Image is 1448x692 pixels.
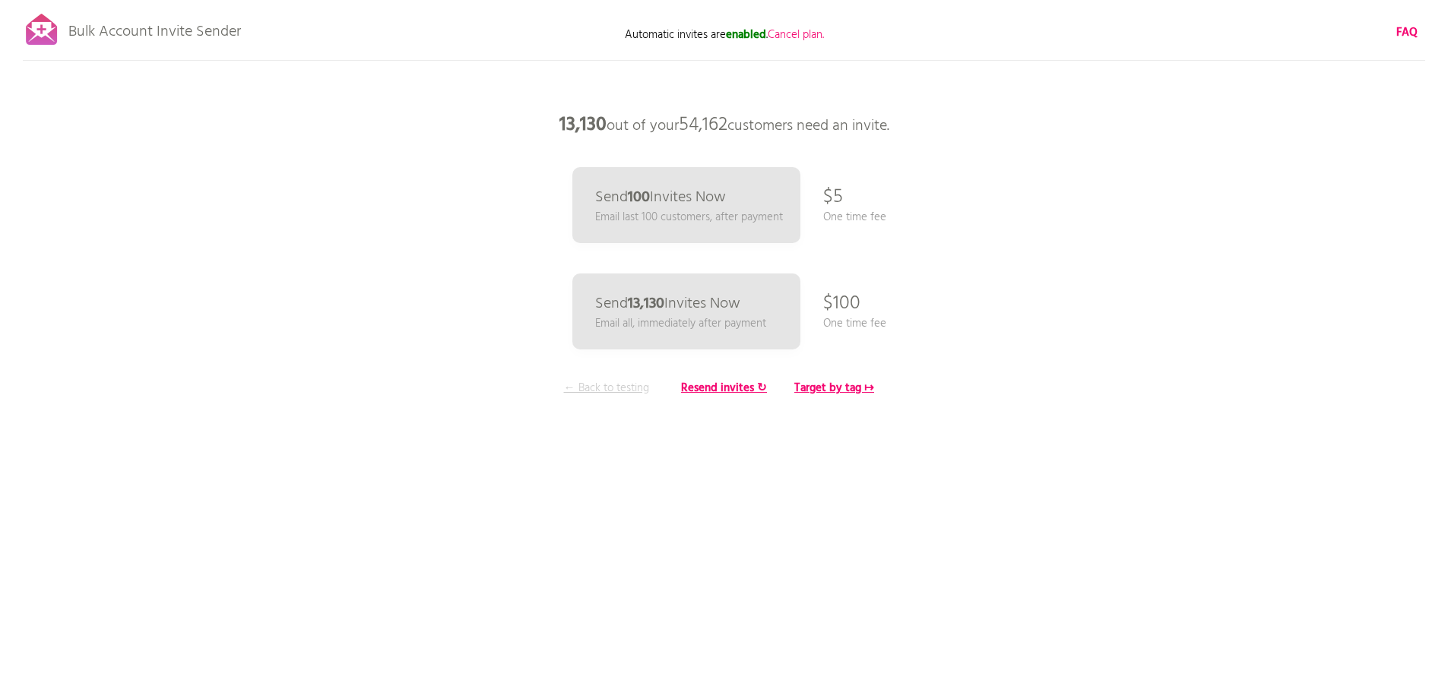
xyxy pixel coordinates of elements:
p: ← Back to testing [550,380,664,397]
b: FAQ [1396,24,1418,42]
p: Email last 100 customers, after payment [595,209,783,226]
b: Resend invites ↻ [681,379,767,397]
p: Automatic invites are . [572,27,876,43]
p: out of your customers need an invite. [496,103,952,148]
p: Send Invites Now [595,296,740,311]
p: Send Invites Now [595,190,726,205]
a: Send100Invites Now Email last 100 customers, after payment [572,167,800,243]
b: Target by tag ↦ [794,379,874,397]
p: $100 [823,281,860,327]
b: 13,130 [628,292,664,316]
a: FAQ [1396,24,1418,41]
p: Email all, immediately after payment [595,315,766,332]
b: 100 [628,185,650,210]
p: Bulk Account Invite Sender [68,9,241,47]
b: enabled [726,26,766,44]
b: 13,130 [559,110,607,141]
p: One time fee [823,315,886,332]
p: $5 [823,175,843,220]
span: 54,162 [679,110,727,141]
p: One time fee [823,209,886,226]
a: Send13,130Invites Now Email all, immediately after payment [572,273,800,349]
span: Cancel plan. [768,26,824,44]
